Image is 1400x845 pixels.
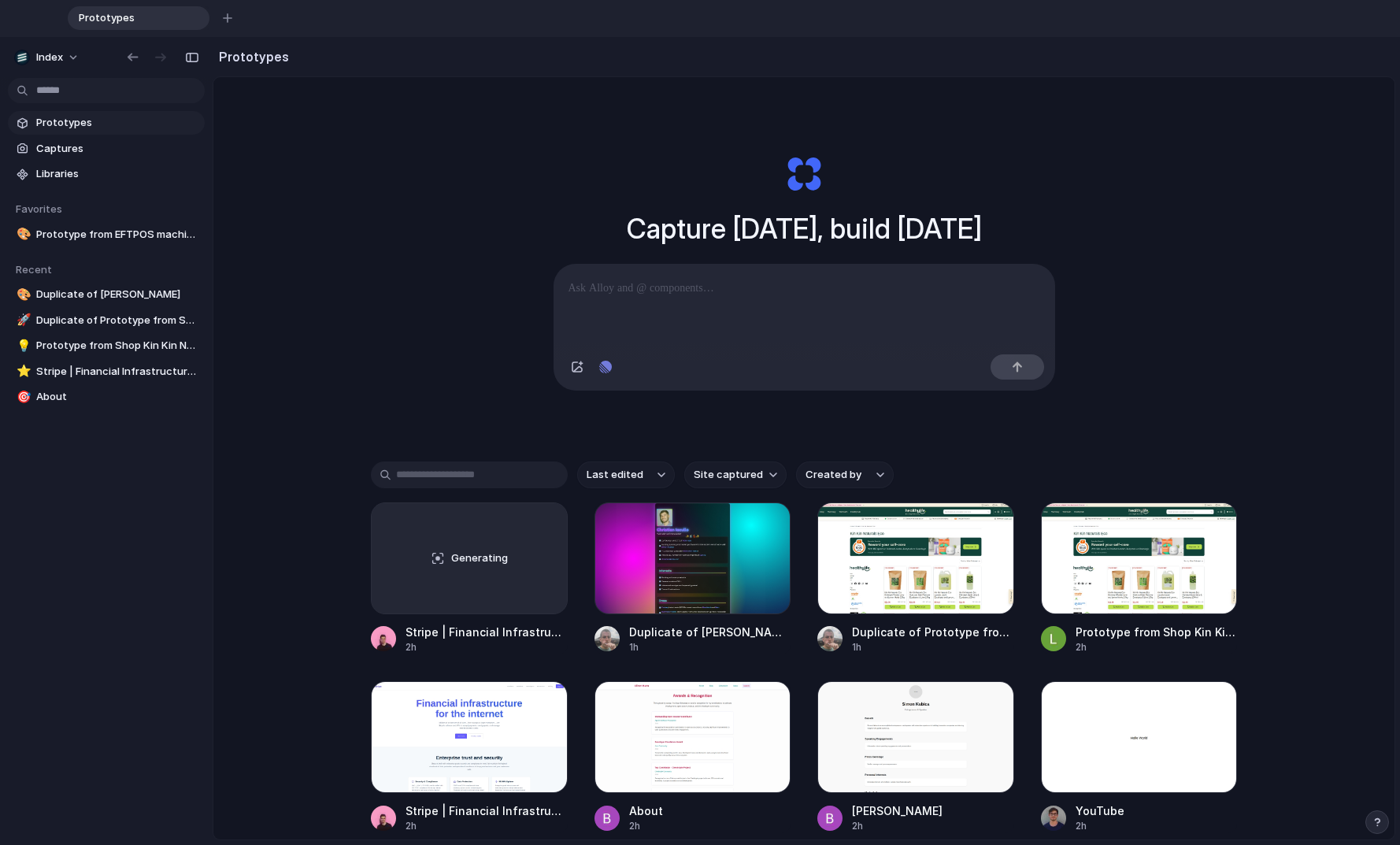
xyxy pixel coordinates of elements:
[629,640,791,654] div: 1h
[594,502,791,654] a: Duplicate of Christian IaculloDuplicate of [PERSON_NAME]1h
[1076,802,1124,819] div: YouTube
[1076,819,1124,833] div: 2h
[36,227,198,243] span: Prototype from EFTPOS machines | eCommerce | free quote | Tyro
[629,819,663,833] div: 2h
[17,337,28,355] div: 💡
[72,10,184,26] span: Prototypes
[371,681,568,833] a: Stripe | Financial Infrastructure to Grow Your RevenueStripe | Financial Infrastructure to Grow Y...
[17,311,28,329] div: 🚀
[684,461,787,488] button: Site captured
[1076,640,1238,654] div: 2h
[36,141,198,157] span: Captures
[36,115,198,131] span: Prototypes
[406,624,568,640] div: Stripe | Financial Infrastructure to Grow Your Revenue
[371,502,568,654] a: GeneratingStripe | Financial Infrastructure to Grow Your Revenue2h
[14,287,30,302] button: 🎨
[451,550,508,566] span: Generating
[8,223,205,246] a: 🎨Prototype from EFTPOS machines | eCommerce | free quote | Tyro
[806,467,861,483] span: Created by
[8,45,87,70] button: Index
[406,640,568,654] div: 2h
[68,6,209,30] div: Prototypes
[406,802,568,819] div: Stripe | Financial Infrastructure to Grow Your Revenue
[577,461,675,488] button: Last edited
[36,313,198,328] span: Duplicate of Prototype from Shop Kin Kin Naturals Eco | Healthylife
[796,461,894,488] button: Created by
[1041,681,1238,833] a: YouTubeYouTube2h
[36,389,198,405] span: About
[852,640,1014,654] div: 1h
[8,162,205,186] a: Libraries
[14,338,30,354] button: 💡
[852,624,1014,640] div: Duplicate of Prototype from Shop Kin Kin Naturals Eco | Healthylife
[16,263,52,276] span: Recent
[852,802,943,819] div: [PERSON_NAME]
[36,287,198,302] span: Duplicate of [PERSON_NAME]
[1041,502,1238,654] a: Prototype from Shop Kin Kin Naturals Eco | HealthylifePrototype from Shop Kin Kin Naturals Eco | ...
[36,338,198,354] span: Prototype from Shop Kin Kin Naturals Eco | Healthylife
[36,50,63,65] span: Index
[406,819,568,833] div: 2h
[17,362,28,380] div: ⭐
[1076,624,1238,640] div: Prototype from Shop Kin Kin Naturals Eco | Healthylife
[817,681,1014,833] a: Simon Kubica[PERSON_NAME]2h
[8,385,205,409] a: 🎯About
[17,388,28,406] div: 🎯
[594,681,791,833] a: AboutAbout2h
[587,467,643,483] span: Last edited
[8,283,205,306] a: 🎨Duplicate of [PERSON_NAME]
[17,225,28,243] div: 🎨
[8,309,205,332] a: 🚀Duplicate of Prototype from Shop Kin Kin Naturals Eco | Healthylife
[629,624,791,640] div: Duplicate of [PERSON_NAME]
[694,467,763,483] span: Site captured
[14,389,30,405] button: 🎯
[8,111,205,135] a: Prototypes
[36,364,198,380] span: Stripe | Financial Infrastructure to Grow Your Revenue
[16,202,62,215] span: Favorites
[8,360,205,384] a: ⭐Stripe | Financial Infrastructure to Grow Your Revenue
[629,802,663,819] div: About
[17,286,28,304] div: 🎨
[627,208,982,250] h1: Capture [DATE], build [DATE]
[14,227,30,243] button: 🎨
[8,334,205,358] a: 💡Prototype from Shop Kin Kin Naturals Eco | Healthylife
[817,502,1014,654] a: Duplicate of Prototype from Shop Kin Kin Naturals Eco | HealthylifeDuplicate of Prototype from Sh...
[8,137,205,161] a: Captures
[213,47,289,66] h2: Prototypes
[14,313,30,328] button: 🚀
[36,166,198,182] span: Libraries
[14,364,30,380] button: ⭐
[852,819,943,833] div: 2h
